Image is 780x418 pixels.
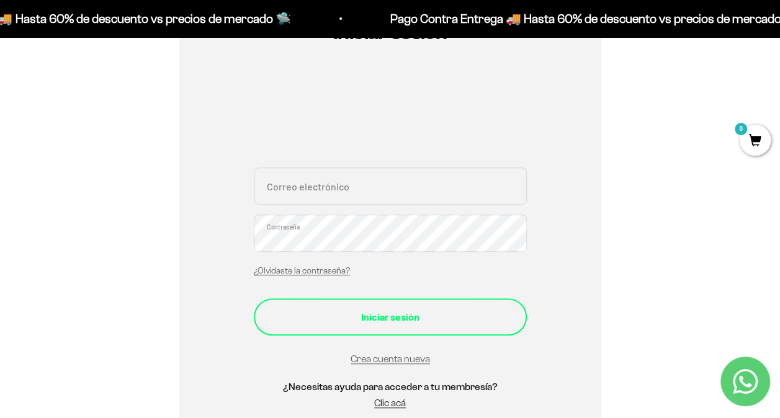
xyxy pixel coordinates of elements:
a: 0 [740,135,771,148]
div: Iniciar sesión [279,309,502,325]
h5: ¿Necesitas ayuda para acceder a tu membresía? [254,379,527,395]
a: ¿Olvidaste la contraseña? [254,266,350,275]
a: Clic acá [374,398,406,408]
a: Crea cuenta nueva [351,354,430,364]
button: Iniciar sesión [254,298,527,336]
mark: 0 [733,122,748,136]
iframe: Social Login Buttons [254,79,527,153]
